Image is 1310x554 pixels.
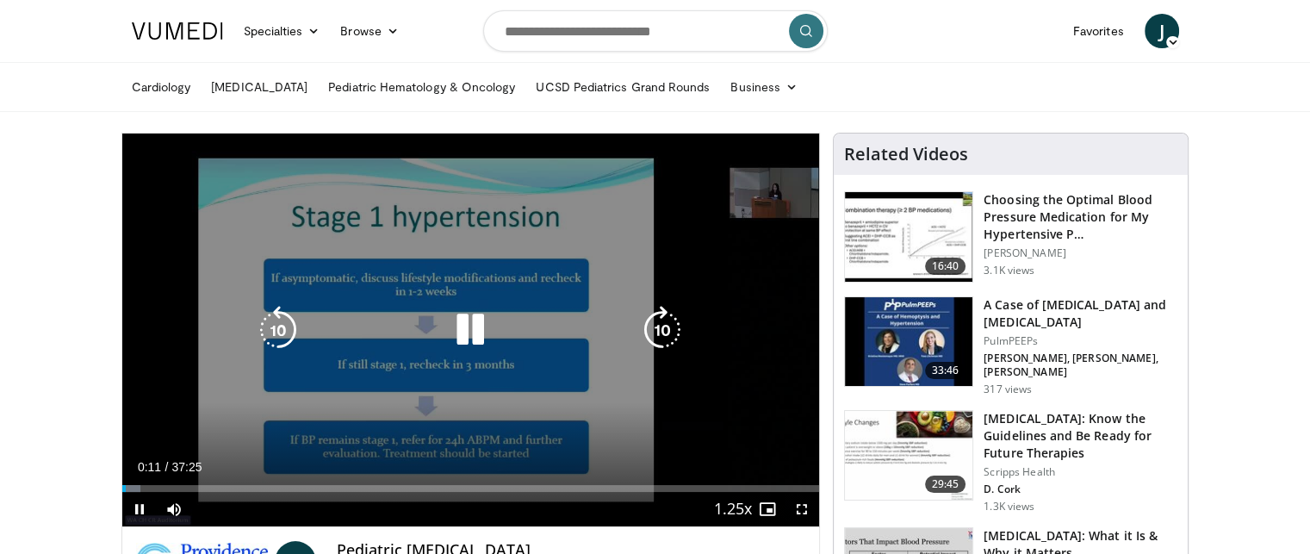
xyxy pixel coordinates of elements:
button: Playback Rate [716,492,750,526]
div: Progress Bar [122,485,820,492]
p: [PERSON_NAME], [PERSON_NAME], [PERSON_NAME] [984,352,1177,379]
button: Mute [157,492,191,526]
p: Scripps Health [984,465,1177,479]
img: 157e4675-0d50-4337-bd49-4f2be151816e.150x105_q85_crop-smart_upscale.jpg [845,192,972,282]
h3: A Case of [MEDICAL_DATA] and [MEDICAL_DATA] [984,296,1177,331]
img: VuMedi Logo [132,22,223,40]
img: 2ee4df19-b81f-40af-afe1-0d7ea2b5cc03.150x105_q85_crop-smart_upscale.jpg [845,297,972,387]
input: Search topics, interventions [483,10,828,52]
p: 1.3K views [984,500,1034,514]
p: [PERSON_NAME] [984,246,1177,260]
a: [MEDICAL_DATA] [201,70,318,104]
a: Favorites [1063,14,1134,48]
img: 59a59b28-0852-49f9-99f3-5d6e427aac3b.150x105_q85_crop-smart_upscale.jpg [845,411,972,501]
p: D. Cork [984,482,1177,496]
a: 29:45 [MEDICAL_DATA]: Know the Guidelines and Be Ready for Future Therapies Scripps Health D. Cor... [844,410,1177,514]
span: 16:40 [925,258,966,275]
p: PulmPEEPs [984,334,1177,348]
button: Fullscreen [785,492,819,526]
p: 317 views [984,383,1032,396]
span: / [165,460,169,474]
a: Browse [330,14,409,48]
span: 29:45 [925,476,966,493]
h4: Related Videos [844,144,968,165]
h3: [MEDICAL_DATA]: Know the Guidelines and Be Ready for Future Therapies [984,410,1177,462]
a: 33:46 A Case of [MEDICAL_DATA] and [MEDICAL_DATA] PulmPEEPs [PERSON_NAME], [PERSON_NAME], [PERSON... [844,296,1177,396]
span: 37:25 [171,460,202,474]
span: 33:46 [925,362,966,379]
a: 16:40 Choosing the Optimal Blood Pressure Medication for My Hypertensive P… [PERSON_NAME] 3.1K views [844,191,1177,283]
a: Cardiology [121,70,202,104]
span: 0:11 [138,460,161,474]
button: Pause [122,492,157,526]
a: Business [720,70,808,104]
h3: Choosing the Optimal Blood Pressure Medication for My Hypertensive P… [984,191,1177,243]
p: 3.1K views [984,264,1034,277]
a: Specialties [233,14,331,48]
button: Enable picture-in-picture mode [750,492,785,526]
a: UCSD Pediatrics Grand Rounds [525,70,720,104]
a: Pediatric Hematology & Oncology [318,70,525,104]
a: J [1145,14,1179,48]
video-js: Video Player [122,134,820,527]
